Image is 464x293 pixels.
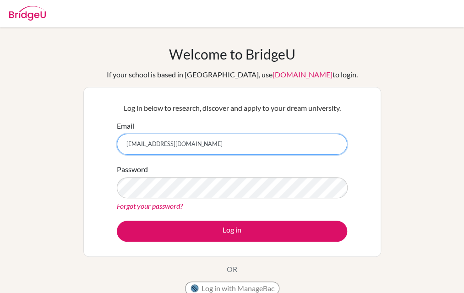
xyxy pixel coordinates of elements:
div: If your school is based in [GEOGRAPHIC_DATA], use to login. [107,69,358,80]
label: Email [117,120,134,131]
a: [DOMAIN_NAME] [273,70,333,79]
img: Bridge-U [9,6,46,21]
label: Password [117,164,148,175]
h1: Welcome to BridgeU [169,46,295,62]
p: OR [227,264,237,275]
a: Forgot your password? [117,201,183,210]
p: Log in below to research, discover and apply to your dream university. [117,103,347,114]
button: Log in [117,221,347,242]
